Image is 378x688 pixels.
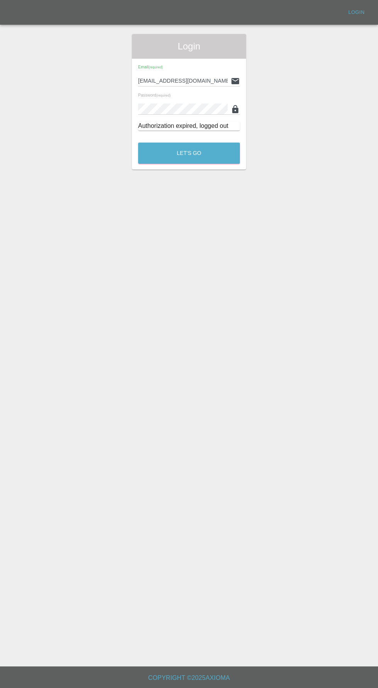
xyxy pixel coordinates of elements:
span: Login [138,40,240,53]
small: (required) [156,94,170,97]
span: Email [138,65,163,69]
a: Login [344,7,369,19]
div: Authorization expired, logged out [138,121,240,131]
small: (required) [148,66,163,69]
span: Password [138,93,170,97]
button: Let's Go [138,143,240,164]
h6: Copyright © 2025 Axioma [6,673,372,683]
